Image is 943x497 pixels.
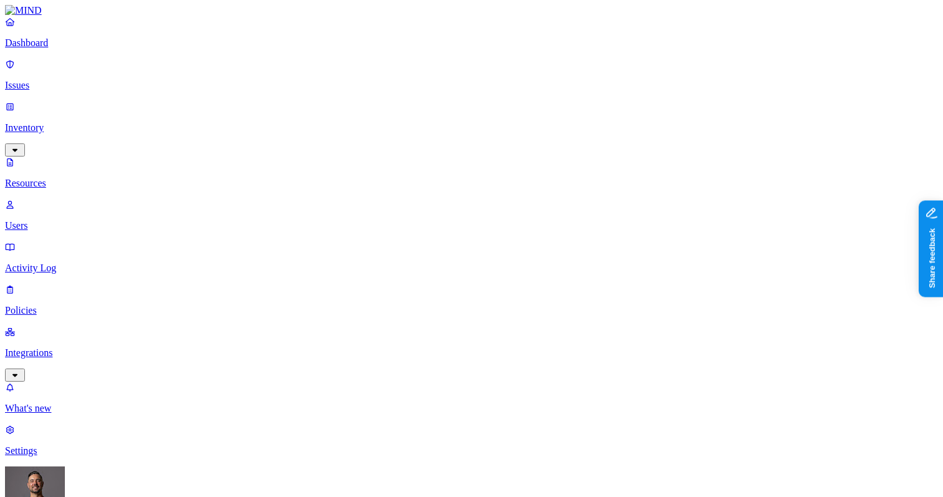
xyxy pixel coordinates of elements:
a: Dashboard [5,16,938,49]
p: What's new [5,403,938,414]
p: Inventory [5,122,938,133]
a: Integrations [5,326,938,380]
p: Activity Log [5,263,938,274]
a: Inventory [5,101,938,155]
p: Resources [5,178,938,189]
a: Resources [5,157,938,189]
p: Settings [5,445,938,456]
p: Dashboard [5,37,938,49]
p: Policies [5,305,938,316]
p: Users [5,220,938,231]
img: MIND [5,5,42,16]
a: Settings [5,424,938,456]
a: Policies [5,284,938,316]
a: MIND [5,5,938,16]
a: Issues [5,59,938,91]
a: Activity Log [5,241,938,274]
p: Issues [5,80,938,91]
a: What's new [5,382,938,414]
a: Users [5,199,938,231]
p: Integrations [5,347,938,359]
